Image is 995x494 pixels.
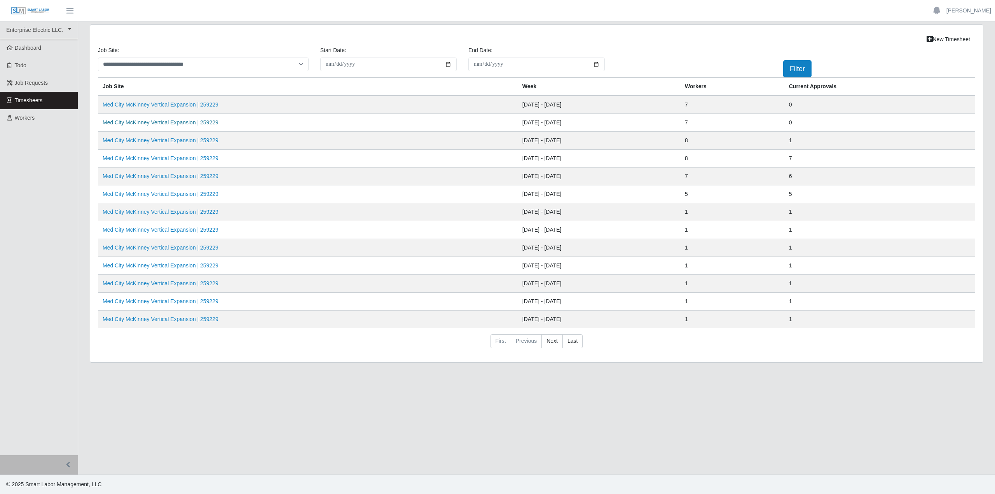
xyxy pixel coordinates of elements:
[320,46,346,54] label: Start Date:
[103,262,218,269] a: Med City McKinney Vertical Expansion | 259229
[680,96,784,114] td: 7
[946,7,991,15] a: [PERSON_NAME]
[103,155,218,161] a: Med City McKinney Vertical Expansion | 259229
[783,60,812,77] button: Filter
[103,119,218,126] a: Med City McKinney Vertical Expansion | 259229
[680,257,784,275] td: 1
[784,78,975,96] th: Current Approvals
[11,7,50,15] img: SLM Logo
[680,221,784,239] td: 1
[541,334,563,348] a: Next
[784,150,975,168] td: 7
[103,298,218,304] a: Med City McKinney Vertical Expansion | 259229
[103,316,218,322] a: Med City McKinney Vertical Expansion | 259229
[784,293,975,311] td: 1
[103,173,218,179] a: Med City McKinney Vertical Expansion | 259229
[103,227,218,233] a: Med City McKinney Vertical Expansion | 259229
[784,96,975,114] td: 0
[518,293,680,311] td: [DATE] - [DATE]
[680,78,784,96] th: Workers
[6,481,101,487] span: © 2025 Smart Labor Management, LLC
[518,114,680,132] td: [DATE] - [DATE]
[784,275,975,293] td: 1
[103,209,218,215] a: Med City McKinney Vertical Expansion | 259229
[784,311,975,328] td: 1
[98,46,119,54] label: job site:
[784,257,975,275] td: 1
[15,80,48,86] span: Job Requests
[680,239,784,257] td: 1
[15,62,26,68] span: Todo
[784,168,975,185] td: 6
[15,97,43,103] span: Timesheets
[103,244,218,251] a: Med City McKinney Vertical Expansion | 259229
[15,45,42,51] span: Dashboard
[784,185,975,203] td: 5
[680,168,784,185] td: 7
[784,203,975,221] td: 1
[680,203,784,221] td: 1
[518,275,680,293] td: [DATE] - [DATE]
[518,257,680,275] td: [DATE] - [DATE]
[562,334,583,348] a: Last
[518,150,680,168] td: [DATE] - [DATE]
[518,132,680,150] td: [DATE] - [DATE]
[784,239,975,257] td: 1
[518,185,680,203] td: [DATE] - [DATE]
[98,78,518,96] th: job site
[518,221,680,239] td: [DATE] - [DATE]
[680,275,784,293] td: 1
[518,96,680,114] td: [DATE] - [DATE]
[103,191,218,197] a: Med City McKinney Vertical Expansion | 259229
[103,280,218,286] a: Med City McKinney Vertical Expansion | 259229
[518,311,680,328] td: [DATE] - [DATE]
[103,101,218,108] a: Med City McKinney Vertical Expansion | 259229
[680,293,784,311] td: 1
[518,78,680,96] th: Week
[784,132,975,150] td: 1
[98,334,975,354] nav: pagination
[784,114,975,132] td: 0
[103,137,218,143] a: Med City McKinney Vertical Expansion | 259229
[680,150,784,168] td: 8
[518,239,680,257] td: [DATE] - [DATE]
[680,185,784,203] td: 5
[680,311,784,328] td: 1
[680,132,784,150] td: 8
[680,114,784,132] td: 7
[518,168,680,185] td: [DATE] - [DATE]
[922,33,975,46] a: New Timesheet
[15,115,35,121] span: Workers
[468,46,492,54] label: End Date:
[518,203,680,221] td: [DATE] - [DATE]
[784,221,975,239] td: 1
